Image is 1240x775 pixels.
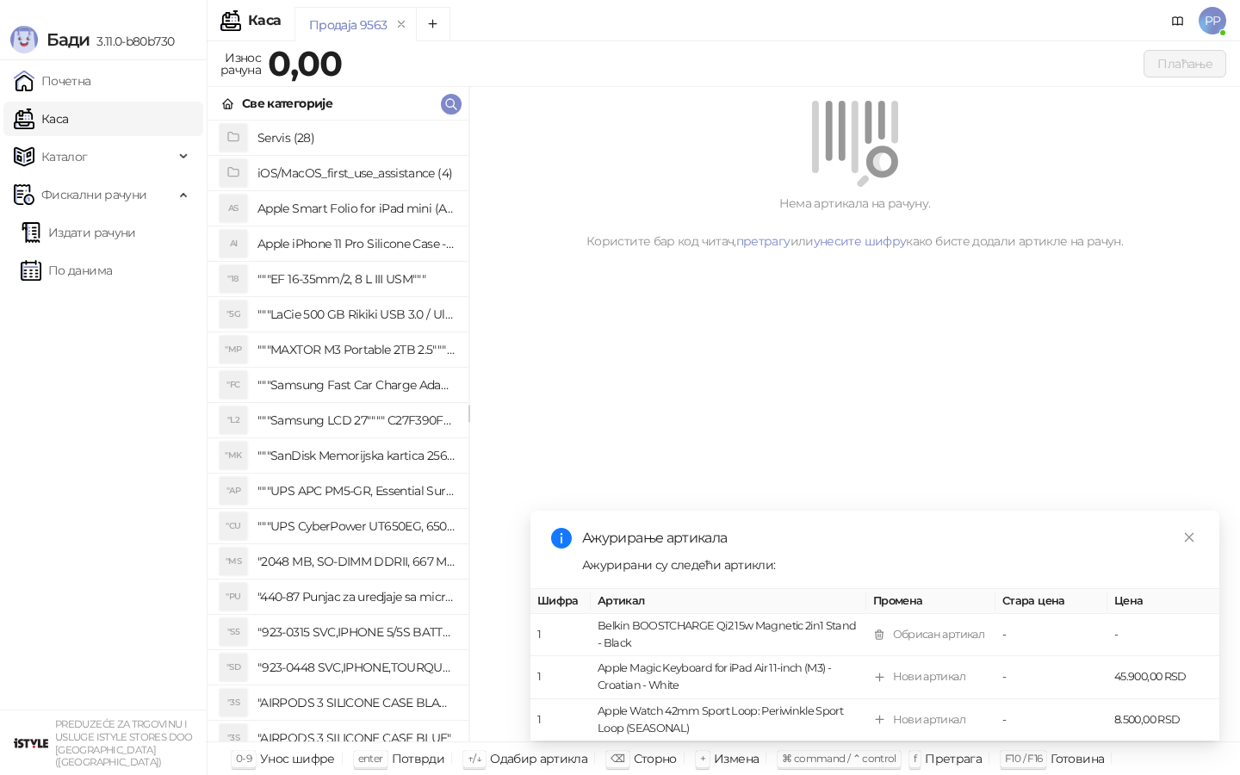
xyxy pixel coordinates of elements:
[257,654,455,681] h4: "923-0448 SVC,IPHONE,TOURQUE DRIVER KIT .65KGF- CM Šrafciger "
[220,442,247,469] div: "MK
[257,406,455,434] h4: """Samsung LCD 27"""" C27F390FHUXEN"""
[257,265,455,293] h4: """EF 16-35mm/2, 8 L III USM"""
[416,7,450,41] button: Add tab
[1107,657,1219,699] td: 45.900,00 RSD
[257,512,455,540] h4: """UPS CyberPower UT650EG, 650VA/360W , line-int., s_uko, desktop"""
[392,747,445,770] div: Потврди
[551,528,572,549] span: info-circle
[257,618,455,646] h4: "923-0315 SVC,IPHONE 5/5S BATTERY REMOVAL TRAY Držač za iPhone sa kojim se otvara display
[257,442,455,469] h4: """SanDisk Memorijska kartica 256GB microSDXC sa SD adapterom SDSQXA1-256G-GN6MA - Extreme PLUS, ...
[893,626,984,643] div: Обрисан артикал
[995,614,1107,656] td: -
[582,528,1199,549] div: Ажурирање артикала
[46,29,90,50] span: Бади
[736,233,790,249] a: претрагу
[220,724,247,752] div: "3S
[220,654,247,681] div: "SD
[21,253,112,288] a: По данима
[530,657,591,699] td: 1
[591,614,866,656] td: Belkin BOOSTCHARGE Qi2 15w Magnetic 2in1 Stand - Black
[700,752,705,765] span: +
[41,139,88,174] span: Каталог
[814,233,907,249] a: унесите шифру
[1164,7,1192,34] a: Документација
[1183,531,1195,543] span: close
[208,121,468,741] div: grid
[220,371,247,399] div: "FC
[257,583,455,611] h4: "440-87 Punjac za uredjaje sa micro USB portom 4/1, Stand."
[995,657,1107,699] td: -
[220,336,247,363] div: "MP
[14,726,48,760] img: 64x64-companyLogo-77b92cf4-9946-4f36-9751-bf7bb5fd2c7d.png
[257,124,455,152] h4: Servis (28)
[14,102,68,136] a: Каса
[220,689,247,716] div: "3S
[257,371,455,399] h4: """Samsung Fast Car Charge Adapter, brzi auto punja_, boja crna"""
[220,512,247,540] div: "CU
[714,747,759,770] div: Измена
[925,747,982,770] div: Претрага
[257,689,455,716] h4: "AIRPODS 3 SILICONE CASE BLACK"
[248,14,281,28] div: Каса
[591,699,866,741] td: Apple Watch 42mm Sport Loop: Periwinkle Sport Loop (SEASONAL)
[893,669,965,686] div: Нови артикал
[1199,7,1226,34] span: PP
[260,747,335,770] div: Унос шифре
[1005,752,1042,765] span: F10 / F16
[490,747,587,770] div: Одабир артикла
[220,195,247,222] div: AS
[21,215,136,250] a: Издати рачуни
[220,618,247,646] div: "S5
[782,752,896,765] span: ⌘ command / ⌃ control
[490,194,1219,251] div: Нема артикала на рачуну. Користите бар код читач, или како бисте додали артикле на рачун.
[257,230,455,257] h4: Apple iPhone 11 Pro Silicone Case - Black
[217,46,264,81] div: Износ рачуна
[220,301,247,328] div: "5G
[257,548,455,575] h4: "2048 MB, SO-DIMM DDRII, 667 MHz, Napajanje 1,8 0,1 V, Latencija CL5"
[866,589,995,614] th: Промена
[634,747,677,770] div: Сторно
[220,406,247,434] div: "L2
[10,26,38,53] img: Logo
[390,17,412,32] button: remove
[257,159,455,187] h4: iOS/MacOS_first_use_assistance (4)
[1107,699,1219,741] td: 8.500,00 RSD
[257,477,455,505] h4: """UPS APC PM5-GR, Essential Surge Arrest,5 utic_nica"""
[220,477,247,505] div: "AP
[220,583,247,611] div: "PU
[358,752,383,765] span: enter
[530,614,591,656] td: 1
[611,752,624,765] span: ⌫
[257,336,455,363] h4: """MAXTOR M3 Portable 2TB 2.5"""" crni eksterni hard disk HX-M201TCB/GM"""
[1180,528,1199,547] a: Close
[530,589,591,614] th: Шифра
[257,724,455,752] h4: "AIRPODS 3 SILICONE CASE BLUE"
[257,301,455,328] h4: """LaCie 500 GB Rikiki USB 3.0 / Ultra Compact & Resistant aluminum / USB 3.0 / 2.5"""""""
[236,752,251,765] span: 0-9
[55,718,193,768] small: PREDUZEĆE ZA TRGOVINU I USLUGE ISTYLE STORES DOO [GEOGRAPHIC_DATA] ([GEOGRAPHIC_DATA])
[220,265,247,293] div: "18
[309,15,387,34] div: Продаја 9563
[995,699,1107,741] td: -
[1051,747,1104,770] div: Готовина
[582,555,1199,574] div: Ажурирани су следећи артикли:
[220,548,247,575] div: "MS
[1107,589,1219,614] th: Цена
[220,230,247,257] div: AI
[995,589,1107,614] th: Стара цена
[914,752,916,765] span: f
[591,589,866,614] th: Артикал
[1144,50,1226,77] button: Плаћање
[257,195,455,222] h4: Apple Smart Folio for iPad mini (A17 Pro) - Sage
[268,42,342,84] strong: 0,00
[591,657,866,699] td: Apple Magic Keyboard for iPad Air 11-inch (M3) - Croatian - White
[41,177,146,212] span: Фискални рачуни
[242,94,332,113] div: Све категорије
[90,34,174,49] span: 3.11.0-b80b730
[468,752,481,765] span: ↑/↓
[1107,614,1219,656] td: -
[893,711,965,728] div: Нови артикал
[14,64,91,98] a: Почетна
[530,699,591,741] td: 1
